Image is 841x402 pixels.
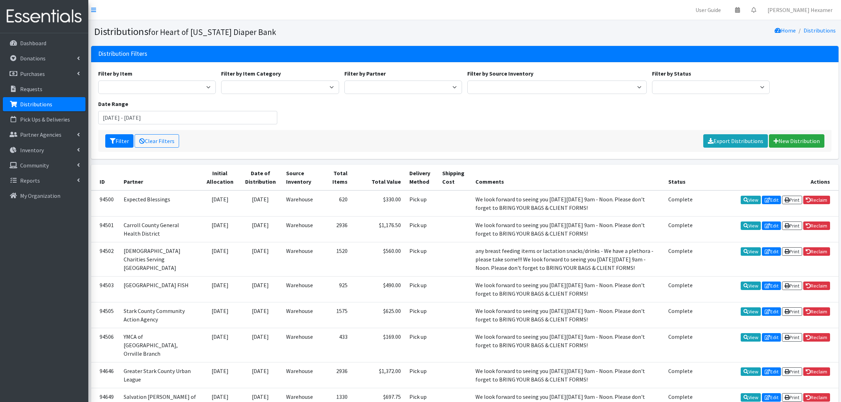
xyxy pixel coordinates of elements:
td: [DATE] [239,328,282,362]
a: [PERSON_NAME] Hexamer [762,3,838,17]
td: [DATE] [239,216,282,242]
td: Stark County Community Action Agency [119,302,201,328]
td: 925 [320,276,352,302]
a: Distributions [804,27,836,34]
td: Greater Stark County Urban League [119,362,201,388]
a: View [741,221,761,230]
a: Reclaim [803,307,830,316]
th: Initial Allocation [201,165,239,190]
a: Edit [762,333,781,342]
th: Status [664,165,697,190]
a: Community [3,158,85,172]
a: New Distribution [769,134,824,148]
a: View [741,247,761,256]
td: Pick up [405,216,438,242]
p: Purchases [20,70,45,77]
p: Distributions [20,101,52,108]
a: Partner Agencies [3,128,85,142]
td: Complete [664,328,697,362]
td: [DEMOGRAPHIC_DATA] Charities Serving [GEOGRAPHIC_DATA] [119,242,201,276]
a: My Organization [3,189,85,203]
td: Warehouse [282,362,320,388]
td: any breast feeding items or lactation snacks/drinks - We have a plethora - please take some!!! We... [471,242,664,276]
a: Dashboard [3,36,85,50]
a: View [741,307,761,316]
a: Print [782,221,802,230]
p: Pick Ups & Deliveries [20,116,70,123]
a: Distributions [3,97,85,111]
a: Home [775,27,796,34]
td: Carroll County General Health District [119,216,201,242]
a: Edit [762,393,781,402]
td: Warehouse [282,242,320,276]
td: 620 [320,190,352,217]
a: Edit [762,247,781,256]
a: Edit [762,196,781,204]
p: Inventory [20,147,44,154]
td: 94503 [91,276,119,302]
th: ID [91,165,119,190]
th: Partner [119,165,201,190]
button: Filter [105,134,134,148]
td: Complete [664,362,697,388]
p: Dashboard [20,40,46,47]
a: Reclaim [803,393,830,402]
a: Inventory [3,143,85,157]
td: 2936 [320,362,352,388]
small: for Heart of [US_STATE] Diaper Bank [148,27,276,37]
td: We look forward to seeing you [DATE][DATE] 9am - Noon. Please don't forget to BRING YOUR BAGS & C... [471,276,664,302]
a: Reclaim [803,196,830,204]
td: Complete [664,276,697,302]
td: [DATE] [201,328,239,362]
a: Reports [3,173,85,188]
td: Warehouse [282,216,320,242]
td: Complete [664,302,697,328]
th: Source Inventory [282,165,320,190]
td: $625.00 [352,302,405,328]
td: 94500 [91,190,119,217]
h3: Distribution Filters [98,50,147,58]
h1: Distributions [94,25,462,38]
td: [DATE] [201,276,239,302]
a: View [741,282,761,290]
a: Reclaim [803,367,830,376]
p: Donations [20,55,46,62]
a: Print [782,307,802,316]
label: Filter by Source Inventory [467,69,533,78]
p: Reports [20,177,40,184]
p: Requests [20,85,42,93]
a: Clear Filters [135,134,179,148]
a: Edit [762,221,781,230]
td: Complete [664,242,697,276]
a: Reclaim [803,333,830,342]
th: Date of Distribution [239,165,282,190]
td: 433 [320,328,352,362]
label: Filter by Status [652,69,691,78]
a: Print [782,282,802,290]
td: Warehouse [282,190,320,217]
label: Filter by Partner [344,69,386,78]
a: Edit [762,367,781,376]
td: [DATE] [239,362,282,388]
a: Pick Ups & Deliveries [3,112,85,126]
td: [DATE] [239,302,282,328]
td: $169.00 [352,328,405,362]
label: Filter by Item [98,69,132,78]
a: Print [782,367,802,376]
td: Pick up [405,190,438,217]
a: Print [782,196,802,204]
th: Total Items [320,165,352,190]
td: YMCA of [GEOGRAPHIC_DATA], Orrville Branch [119,328,201,362]
label: Filter by Item Category [221,69,281,78]
td: We look forward to seeing you [DATE][DATE] 9am - Noon. Please don't forget to BRING YOUR BAGS & C... [471,302,664,328]
td: [GEOGRAPHIC_DATA] FISH [119,276,201,302]
a: Edit [762,282,781,290]
a: Reclaim [803,221,830,230]
td: [DATE] [239,190,282,217]
td: 94501 [91,216,119,242]
th: Actions [697,165,839,190]
td: We look forward to seeing you [DATE][DATE] 9am - Noon. Please don't forget to BRING YOUR BAGS & C... [471,216,664,242]
td: [DATE] [201,216,239,242]
td: Warehouse [282,328,320,362]
td: [DATE] [201,242,239,276]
